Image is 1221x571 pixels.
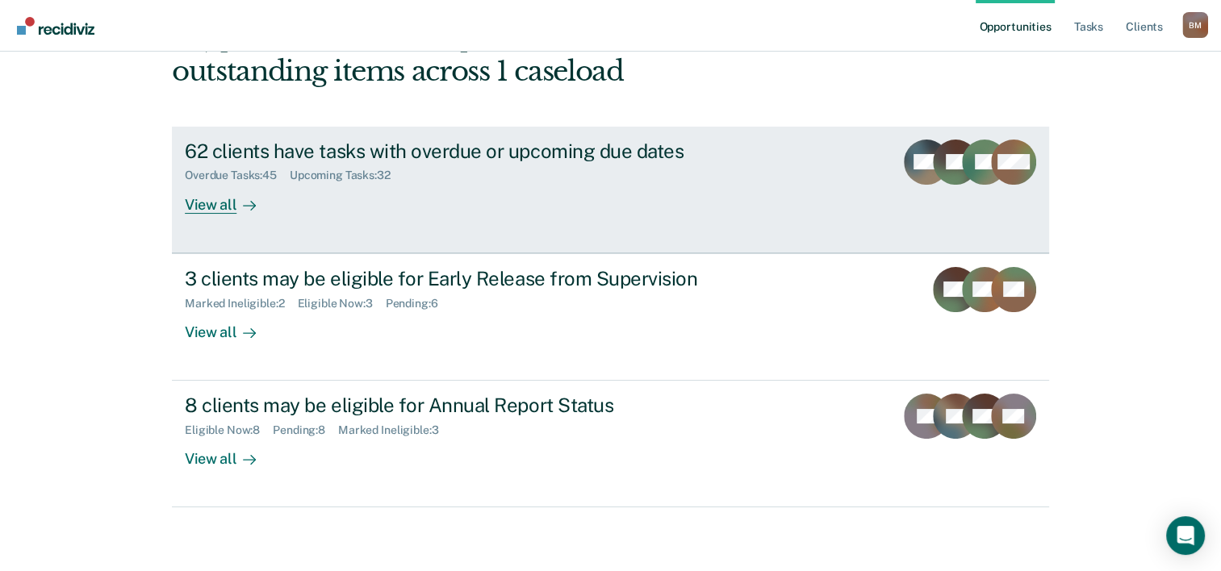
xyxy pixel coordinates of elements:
div: B M [1182,12,1208,38]
button: Profile dropdown button [1182,12,1208,38]
div: 62 clients have tasks with overdue or upcoming due dates [185,140,751,163]
div: Hi, [PERSON_NAME]. We’ve found some outstanding items across 1 caseload [172,22,873,88]
a: 8 clients may be eligible for Annual Report StatusEligible Now:8Pending:8Marked Ineligible:3View all [172,381,1049,507]
div: Eligible Now : 3 [298,297,386,311]
div: 3 clients may be eligible for Early Release from Supervision [185,267,751,290]
div: Upcoming Tasks : 32 [290,169,404,182]
div: 8 clients may be eligible for Annual Report Status [185,394,751,417]
div: View all [185,437,275,469]
div: Pending : 6 [386,297,451,311]
div: Overdue Tasks : 45 [185,169,290,182]
a: 62 clients have tasks with overdue or upcoming due datesOverdue Tasks:45Upcoming Tasks:32View all [172,127,1049,253]
div: Pending : 8 [273,423,338,437]
div: Marked Ineligible : 2 [185,297,297,311]
img: Recidiviz [17,17,94,35]
div: Marked Ineligible : 3 [338,423,451,437]
div: View all [185,310,275,341]
div: Open Intercom Messenger [1166,516,1205,555]
a: 3 clients may be eligible for Early Release from SupervisionMarked Ineligible:2Eligible Now:3Pend... [172,253,1049,381]
div: Eligible Now : 8 [185,423,273,437]
div: View all [185,182,275,214]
